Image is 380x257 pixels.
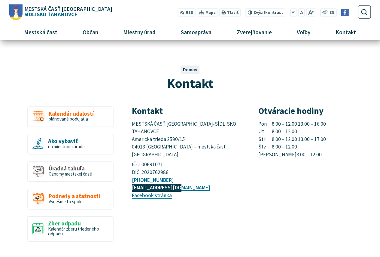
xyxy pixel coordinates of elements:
span: Podnety a sťažnosti [49,193,100,199]
span: Voľby [295,24,313,40]
span: Ako vybaviť [48,138,85,144]
span: Str [258,136,272,143]
a: Voľby [287,24,321,40]
span: Mapa [205,10,216,16]
span: Štv [258,143,272,151]
span: Pon [258,120,272,128]
span: Mestská časť [GEOGRAPHIC_DATA] [24,6,112,11]
span: Samospráva [178,24,214,40]
span: [PERSON_NAME] [258,151,296,159]
span: Zber odpadu [48,220,108,227]
span: Občan [80,24,100,40]
h3: Otváracie hodiny [258,106,371,116]
a: Úradná tabuľa Oznamy mestskej časti [27,161,114,182]
span: EN [330,10,334,16]
button: Zvýšiťkontrast [245,8,285,17]
span: Kalendár zberu triedeného odpadu [48,226,99,237]
button: Nastaviť pôvodnú veľkosť písma [298,8,305,17]
img: Prejsť na Facebook stránku [341,9,349,16]
a: Zverejňovanie [226,24,282,40]
p: 8.00 – 12.00 13.00 – 16.00 8.00 – 12.00 8.00 – 12.00 13.00 – 17.00 8.00 – 12.00 8.00 – 12.00 [258,120,371,159]
a: RSS [178,8,195,17]
span: na miestnom úrade [48,144,85,149]
span: Zverejňovanie [234,24,274,40]
span: plánované podujatia [49,116,88,122]
span: Ut [258,128,272,136]
span: kontrast [254,10,283,15]
button: Zväčšiť veľkosť písma [306,8,315,17]
span: Vyriešme to spolu [49,199,83,204]
p: IČO: 00691071 DIČ: 2020762986 [132,161,245,176]
button: Zmenšiť veľkosť písma [290,8,297,17]
a: [PHONE_NUMBER] [132,177,174,183]
button: Tlačiť [219,8,241,17]
h3: Kontakt [132,106,245,116]
span: Miestny úrad [121,24,158,40]
a: Samospráva [171,24,222,40]
a: Občan [72,24,108,40]
a: Kalendár udalostí plánované podujatia [27,106,114,127]
span: Kontakt [333,24,358,40]
span: RSS [186,10,193,16]
a: Zber odpadu Kalendár zberu triedeného odpadu [27,216,114,242]
a: Kontakt [325,24,366,40]
span: Úradná tabuľa [49,165,92,172]
a: Mestská časť [14,24,68,40]
span: Kontakt [167,75,213,91]
span: Oznamy mestskej časti [49,171,92,177]
a: Logo Sídlisko Ťahanovce, prejsť na domovskú stránku. [9,4,112,20]
a: Miestny úrad [113,24,166,40]
a: [EMAIL_ADDRESS][DOMAIN_NAME] [132,184,210,191]
a: Domov [183,67,197,72]
span: MESTSKÁ ČASŤ [GEOGRAPHIC_DATA]-SÍDLISKO ŤAHANOVCE Americká trieda 2590/15 04013 [GEOGRAPHIC_DATA]... [132,121,237,158]
span: Kalendár udalostí [49,111,94,117]
span: Tlačiť [227,10,239,15]
a: Mapa [196,8,218,17]
span: Sídlisko Ťahanovce [22,6,112,17]
a: Podnety a sťažnosti Vyriešme to spolu [27,189,114,210]
span: Zvýšiť [254,10,265,15]
span: Mestská časť [22,24,59,40]
a: EN [328,10,336,16]
a: Ako vybaviť na miestnom úrade [27,134,114,155]
img: Prejsť na domovskú stránku [9,4,22,20]
a: Facebook stránka [132,192,172,199]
